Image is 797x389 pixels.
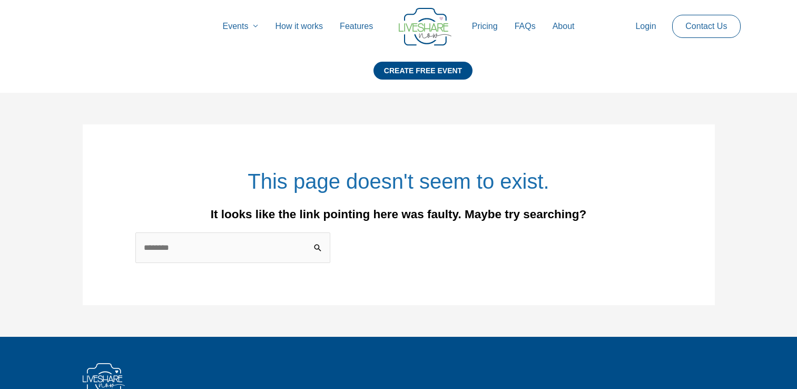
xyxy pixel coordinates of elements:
a: FAQs [506,9,544,43]
h1: This page doesn't seem to exist. [135,167,662,196]
a: About [544,9,583,43]
nav: Site Navigation [18,9,779,43]
a: Login [627,9,664,43]
img: LiveShare logo - Capture & Share Event Memories [399,8,451,46]
div: CREATE FREE EVENT [373,62,473,80]
a: How it works [267,9,331,43]
a: Events [214,9,267,43]
a: Pricing [464,9,506,43]
a: Contact Us [677,15,735,37]
div: It looks like the link pointing here was faulty. Maybe try searching? [135,208,662,221]
a: Features [331,9,381,43]
a: CREATE FREE EVENT [373,62,473,93]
